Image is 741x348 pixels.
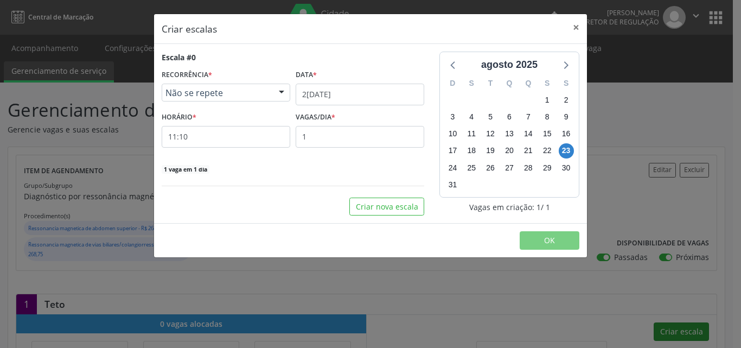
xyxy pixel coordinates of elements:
[483,160,498,175] span: terça-feira, 26 de agosto de 2025
[521,110,536,125] span: quinta-feira, 7 de agosto de 2025
[462,75,481,92] div: S
[483,143,498,159] span: terça-feira, 19 de agosto de 2025
[541,201,550,213] span: / 1
[559,92,574,107] span: sábado, 2 de agosto de 2025
[464,126,479,142] span: segunda-feira, 11 de agosto de 2025
[445,143,460,159] span: domingo, 17 de agosto de 2025
[443,75,462,92] div: D
[439,201,579,213] div: Vagas em criação: 1
[538,75,557,92] div: S
[559,143,574,159] span: sábado, 23 de agosto de 2025
[540,143,555,159] span: sexta-feira, 22 de agosto de 2025
[483,126,498,142] span: terça-feira, 12 de agosto de 2025
[162,109,196,126] label: HORÁRIO
[521,160,536,175] span: quinta-feira, 28 de agosto de 2025
[477,58,542,72] div: agosto 2025
[520,231,579,250] button: OK
[502,160,517,175] span: quarta-feira, 27 de agosto de 2025
[502,126,517,142] span: quarta-feira, 13 de agosto de 2025
[559,126,574,142] span: sábado, 16 de agosto de 2025
[481,75,500,92] div: T
[502,143,517,159] span: quarta-feira, 20 de agosto de 2025
[540,160,555,175] span: sexta-feira, 29 de agosto de 2025
[540,110,555,125] span: sexta-feira, 8 de agosto de 2025
[544,235,555,245] span: OK
[500,75,519,92] div: Q
[296,84,424,105] input: Selecione uma data
[540,126,555,142] span: sexta-feira, 15 de agosto de 2025
[162,67,212,84] label: RECORRÊNCIA
[521,126,536,142] span: quinta-feira, 14 de agosto de 2025
[519,75,538,92] div: Q
[483,110,498,125] span: terça-feira, 5 de agosto de 2025
[559,110,574,125] span: sábado, 9 de agosto de 2025
[165,87,268,98] span: Não se repete
[559,160,574,175] span: sábado, 30 de agosto de 2025
[162,126,290,148] input: 00:00
[349,198,424,216] button: Criar nova escala
[162,165,209,174] span: 1 vaga em 1 dia
[464,160,479,175] span: segunda-feira, 25 de agosto de 2025
[521,143,536,159] span: quinta-feira, 21 de agosto de 2025
[557,75,576,92] div: S
[445,110,460,125] span: domingo, 3 de agosto de 2025
[445,160,460,175] span: domingo, 24 de agosto de 2025
[464,143,479,159] span: segunda-feira, 18 de agosto de 2025
[464,110,479,125] span: segunda-feira, 4 de agosto de 2025
[502,110,517,125] span: quarta-feira, 6 de agosto de 2025
[445,126,460,142] span: domingo, 10 de agosto de 2025
[296,109,335,126] label: VAGAS/DIA
[162,22,217,36] h5: Criar escalas
[540,92,555,107] span: sexta-feira, 1 de agosto de 2025
[162,52,196,63] div: Escala #0
[445,177,460,192] span: domingo, 31 de agosto de 2025
[296,67,317,84] label: Data
[565,14,587,41] button: Close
